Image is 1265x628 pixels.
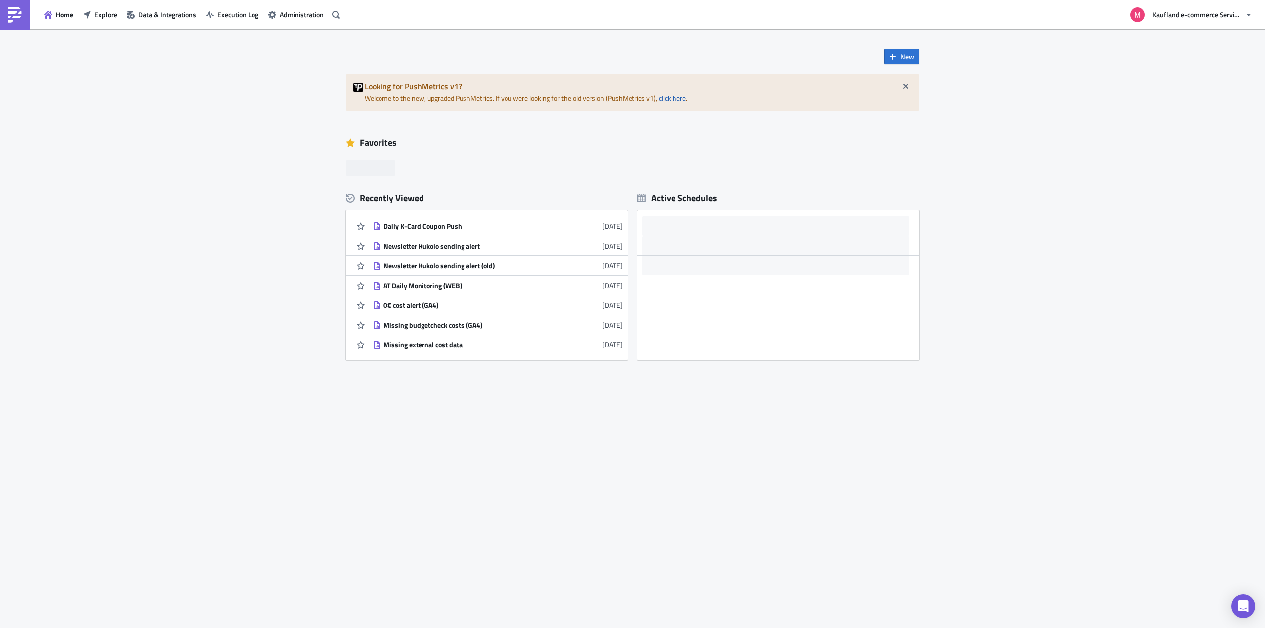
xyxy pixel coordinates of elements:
[373,295,623,315] a: 0€ cost alert (GA4)[DATE]
[7,7,23,23] img: PushMetrics
[383,321,556,330] div: Missing budgetcheck costs (GA4)
[602,300,623,310] time: 2025-07-10T08:50:57Z
[201,7,263,22] button: Execution Log
[373,236,623,255] a: Newsletter Kukolo sending alert[DATE]
[637,192,717,204] div: Active Schedules
[346,135,919,150] div: Favorites
[383,281,556,290] div: AT Daily Monitoring (WEB)
[373,315,623,335] a: Missing budgetcheck costs (GA4)[DATE]
[884,49,919,64] button: New
[383,242,556,251] div: Newsletter Kukolo sending alert
[365,83,912,90] h5: Looking for PushMetrics v1?
[280,9,324,20] span: Administration
[383,301,556,310] div: 0€ cost alert (GA4)
[602,260,623,271] time: 2025-07-31T17:25:05Z
[1124,4,1258,26] button: Kaufland e-commerce Services GmbH & Co. KG
[373,256,623,275] a: Newsletter Kukolo sending alert (old)[DATE]
[122,7,201,22] button: Data & Integrations
[373,335,623,354] a: Missing external cost data[DATE]
[40,7,78,22] button: Home
[56,9,73,20] span: Home
[263,7,329,22] button: Administration
[900,51,914,62] span: New
[383,222,556,231] div: Daily K-Card Coupon Push
[602,320,623,330] time: 2025-07-10T07:55:59Z
[138,9,196,20] span: Data & Integrations
[1129,6,1146,23] img: Avatar
[373,276,623,295] a: AT Daily Monitoring (WEB)[DATE]
[94,9,117,20] span: Explore
[346,74,919,111] div: Welcome to the new, upgraded PushMetrics. If you were looking for the old version (PushMetrics v1...
[1231,594,1255,618] div: Open Intercom Messenger
[1152,9,1241,20] span: Kaufland e-commerce Services GmbH & Co. KG
[346,191,628,206] div: Recently Viewed
[383,261,556,270] div: Newsletter Kukolo sending alert (old)
[78,7,122,22] button: Explore
[383,340,556,349] div: Missing external cost data
[602,339,623,350] time: 2025-07-10T07:50:44Z
[659,93,686,103] a: click here
[217,9,258,20] span: Execution Log
[602,221,623,231] time: 2025-08-01T12:08:15Z
[373,216,623,236] a: Daily K-Card Coupon Push[DATE]
[602,280,623,291] time: 2025-07-21T15:34:11Z
[602,241,623,251] time: 2025-07-31T17:25:28Z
